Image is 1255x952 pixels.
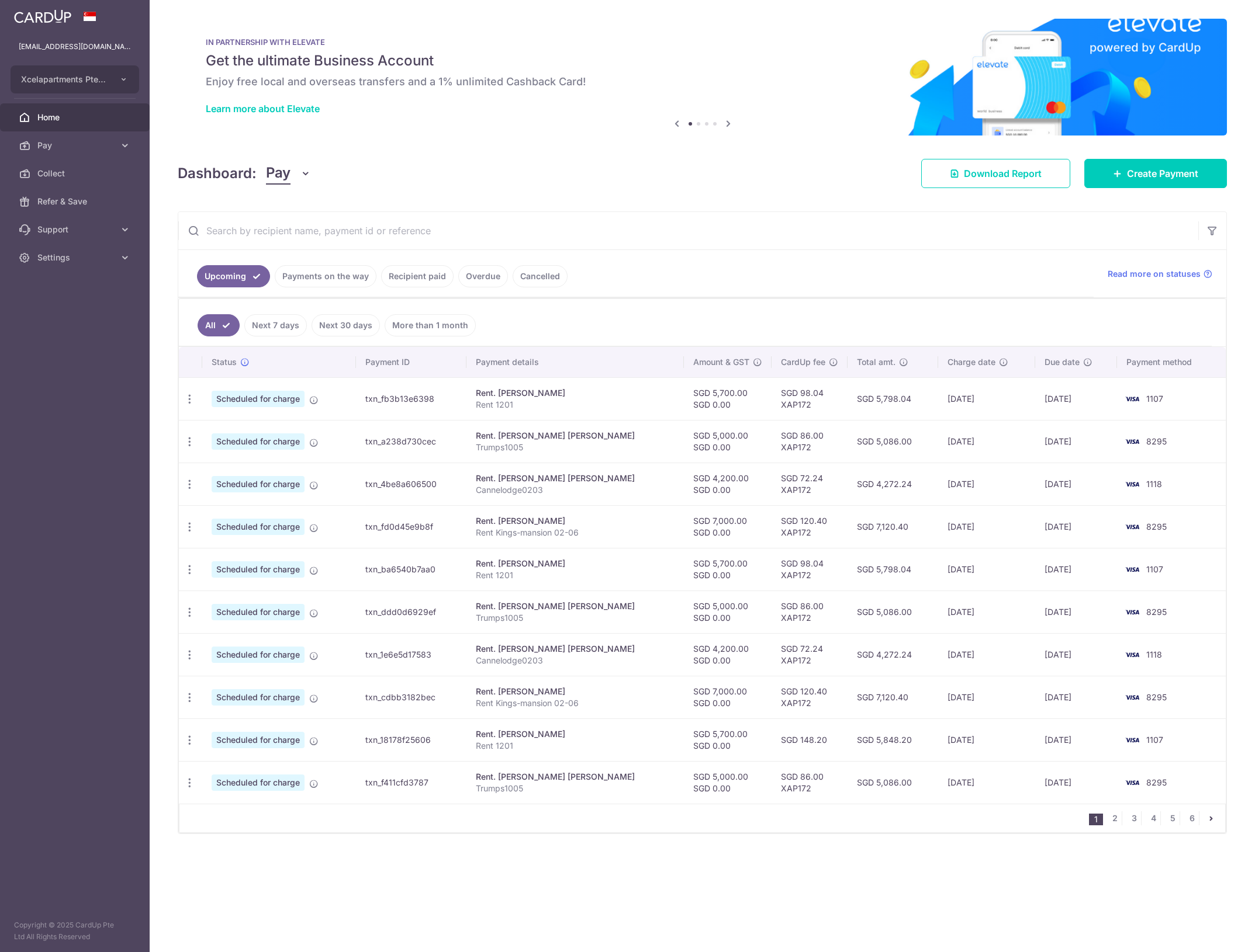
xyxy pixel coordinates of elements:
[476,484,675,496] p: Cannelodge0203
[212,689,305,706] span: Scheduled for charge
[772,590,848,633] td: SGD 86.00 XAP172
[37,252,115,263] span: Settings
[275,265,376,287] a: Payments on the way
[206,75,1199,89] h6: Enjoy free local and overseas transfers and a 1% unlimited Cashback Card!
[1089,814,1103,825] li: 1
[848,377,938,420] td: SGD 5,798.04
[848,633,938,676] td: SGD 4,272.24
[466,347,684,377] th: Payment details
[266,162,311,185] button: Pay
[938,590,1036,633] td: [DATE]
[1185,811,1199,825] a: 6
[772,377,848,420] td: SGD 98.04 XAP172
[37,168,115,179] span: Collect
[1035,505,1117,548] td: [DATE]
[356,548,466,590] td: txn_ba6540b7aa0
[476,600,675,612] div: Rent. [PERSON_NAME] [PERSON_NAME]
[356,590,466,633] td: txn_ddd0d6929ef
[1146,564,1163,574] span: 1107
[312,314,380,336] a: Next 30 days
[37,196,115,207] span: Refer & Save
[772,505,848,548] td: SGD 120.40 XAP172
[178,212,1198,249] input: Search by recipient name, payment id or reference
[1121,562,1144,576] img: Bank Card
[1108,268,1201,280] span: Read more on statuses
[1089,804,1225,832] nav: pager
[772,633,848,676] td: SGD 72.24 XAP172
[848,718,938,761] td: SGD 5,848.20
[1121,733,1144,747] img: Bank Card
[1035,761,1117,804] td: [DATE]
[848,463,938,505] td: SGD 4,272.24
[356,718,466,761] td: txn_18178f25606
[212,561,305,578] span: Scheduled for charge
[938,761,1036,804] td: [DATE]
[772,676,848,718] td: SGD 120.40 XAP172
[938,718,1036,761] td: [DATE]
[848,548,938,590] td: SGD 5,798.04
[1121,435,1144,449] img: Bank Card
[356,505,466,548] td: txn_fd0d45e9b8f
[476,515,675,527] div: Rent. [PERSON_NAME]
[476,430,675,442] div: Rent. [PERSON_NAME] [PERSON_NAME]
[476,612,675,624] p: Trumps1005
[206,37,1199,47] p: IN PARTNERSHIP WITH ELEVATE
[1146,607,1167,617] span: 8295
[37,140,115,151] span: Pay
[1146,692,1167,702] span: 8295
[1121,520,1144,534] img: Bank Card
[356,377,466,420] td: txn_fb3b13e6398
[684,463,772,505] td: SGD 4,200.00 SGD 0.00
[848,420,938,463] td: SGD 5,086.00
[1035,377,1117,420] td: [DATE]
[1121,690,1144,704] img: Bank Card
[848,761,938,804] td: SGD 5,086.00
[476,697,675,709] p: Rent Kings-mansion 02-06
[178,19,1227,135] img: Renovation banner
[476,728,675,740] div: Rent. [PERSON_NAME]
[476,442,675,453] p: Trumps1005
[857,356,896,368] span: Total amt.
[1146,735,1163,745] span: 1107
[1121,776,1144,790] img: Bank Card
[848,590,938,633] td: SGD 5,086.00
[266,162,291,185] span: Pay
[684,548,772,590] td: SGD 5,700.00 SGD 0.00
[1035,718,1117,761] td: [DATE]
[684,676,772,718] td: SGD 7,000.00 SGD 0.00
[476,643,675,655] div: Rent. [PERSON_NAME] [PERSON_NAME]
[476,569,675,581] p: Rent 1201
[684,633,772,676] td: SGD 4,200.00 SGD 0.00
[476,387,675,399] div: Rent. [PERSON_NAME]
[684,718,772,761] td: SGD 5,700.00 SGD 0.00
[476,740,675,752] p: Rent 1201
[1146,436,1167,446] span: 8295
[197,265,270,287] a: Upcoming
[476,472,675,484] div: Rent. [PERSON_NAME] [PERSON_NAME]
[964,166,1042,180] span: Download Report
[1035,548,1117,590] td: [DATE]
[1146,394,1163,404] span: 1107
[1045,356,1080,368] span: Due date
[693,356,749,368] span: Amount & GST
[1084,159,1227,188] a: Create Payment
[476,783,675,794] p: Trumps1005
[1035,676,1117,718] td: [DATE]
[212,391,305,407] span: Scheduled for charge
[938,420,1036,463] td: [DATE]
[356,761,466,804] td: txn_f411cfd3787
[938,633,1036,676] td: [DATE]
[37,112,115,123] span: Home
[356,463,466,505] td: txn_4be8a606500
[1146,777,1167,787] span: 8295
[1121,477,1144,491] img: Bank Card
[212,356,237,368] span: Status
[206,51,1199,70] h5: Get the ultimate Business Account
[21,74,108,85] span: Xcelapartments Pte ltd
[356,420,466,463] td: txn_a238d730cec
[684,505,772,548] td: SGD 7,000.00 SGD 0.00
[356,676,466,718] td: txn_cdbb3182bec
[37,224,115,235] span: Support
[206,103,320,114] a: Learn more about Elevate
[458,265,508,287] a: Overdue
